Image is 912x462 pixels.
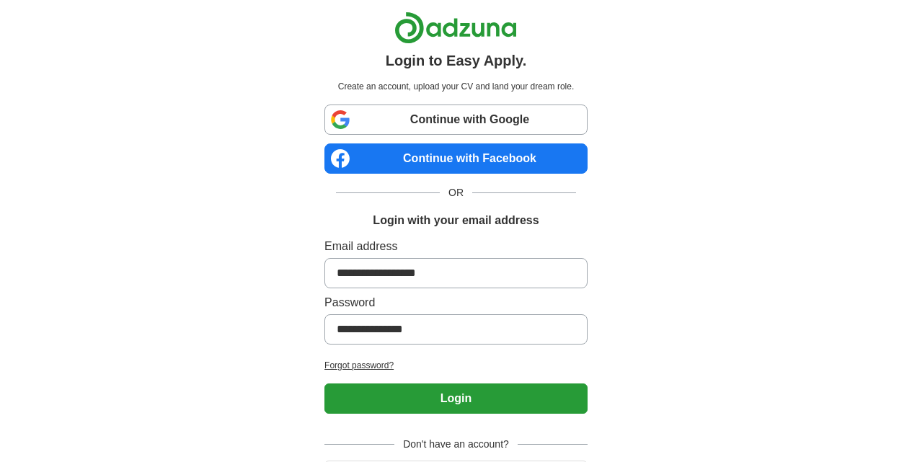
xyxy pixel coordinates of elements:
[386,50,527,71] h1: Login to Easy Apply.
[327,80,585,93] p: Create an account, upload your CV and land your dream role.
[394,12,517,44] img: Adzuna logo
[324,105,588,135] a: Continue with Google
[324,383,588,414] button: Login
[440,185,472,200] span: OR
[394,437,518,452] span: Don't have an account?
[324,359,588,372] a: Forgot password?
[324,294,588,311] label: Password
[373,212,539,229] h1: Login with your email address
[324,143,588,174] a: Continue with Facebook
[324,238,588,255] label: Email address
